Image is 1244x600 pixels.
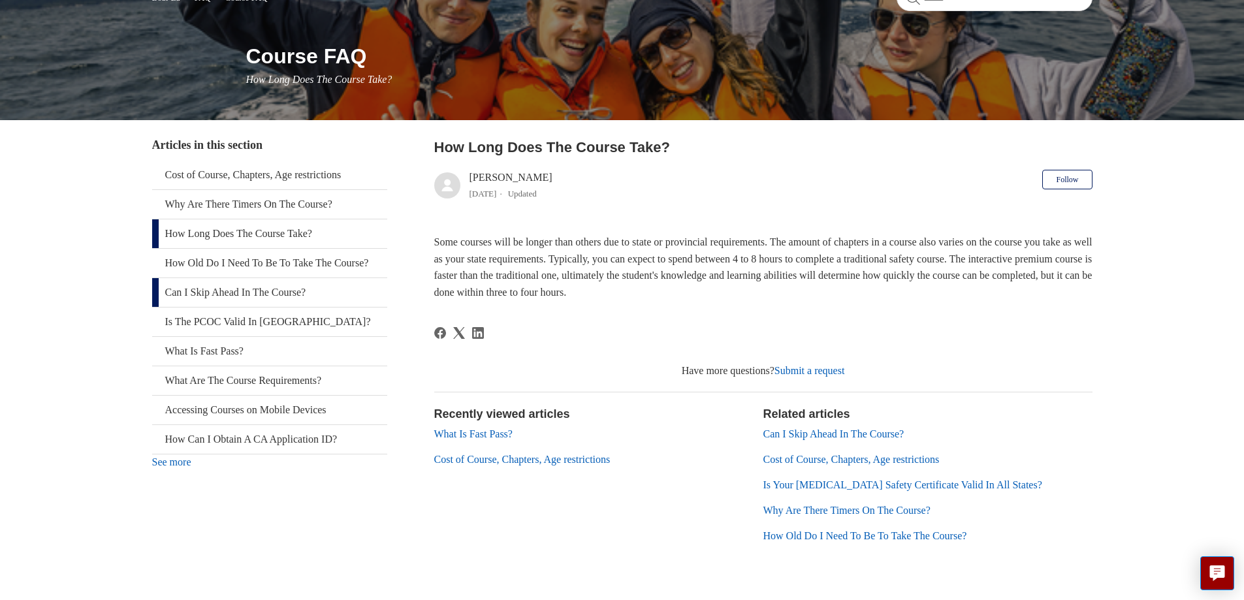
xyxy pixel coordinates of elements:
a: What Is Fast Pass? [152,337,387,366]
a: Cost of Course, Chapters, Age restrictions [763,454,940,465]
svg: Share this page on LinkedIn [472,327,484,339]
h2: Related articles [763,405,1092,423]
a: Facebook [434,327,446,339]
button: Live chat [1200,556,1234,590]
span: Articles in this section [152,138,263,151]
a: Accessing Courses on Mobile Devices [152,396,387,424]
a: See more [152,456,191,467]
a: Why Are There Timers On The Course? [763,505,931,516]
a: What Are The Course Requirements? [152,366,387,395]
a: How Old Do I Need To Be To Take The Course? [763,530,967,541]
li: Updated [508,189,537,198]
h2: Recently viewed articles [434,405,750,423]
span: How Long Does The Course Take? [246,74,392,85]
div: Have more questions? [434,363,1092,379]
a: Is Your [MEDICAL_DATA] Safety Certificate Valid In All States? [763,479,1042,490]
a: LinkedIn [472,327,484,339]
svg: Share this page on Facebook [434,327,446,339]
a: Is The PCOC Valid In [GEOGRAPHIC_DATA]? [152,308,387,336]
a: X Corp [453,327,465,339]
a: How Can I Obtain A CA Application ID? [152,425,387,454]
a: How Old Do I Need To Be To Take The Course? [152,249,387,277]
a: Can I Skip Ahead In The Course? [763,428,904,439]
h2: How Long Does The Course Take? [434,136,1092,158]
a: Cost of Course, Chapters, Age restrictions [434,454,611,465]
h1: Course FAQ [246,40,1092,72]
a: Submit a request [774,365,845,376]
a: Can I Skip Ahead In The Course? [152,278,387,307]
p: Some courses will be longer than others due to state or provincial requirements. The amount of ch... [434,234,1092,300]
time: 03/21/2024, 11:28 [470,189,497,198]
a: What Is Fast Pass? [434,428,513,439]
svg: Share this page on X Corp [453,327,465,339]
button: Follow Article [1042,170,1092,189]
a: How Long Does The Course Take? [152,219,387,248]
a: Cost of Course, Chapters, Age restrictions [152,161,387,189]
a: Why Are There Timers On The Course? [152,190,387,219]
div: [PERSON_NAME] [470,170,552,201]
